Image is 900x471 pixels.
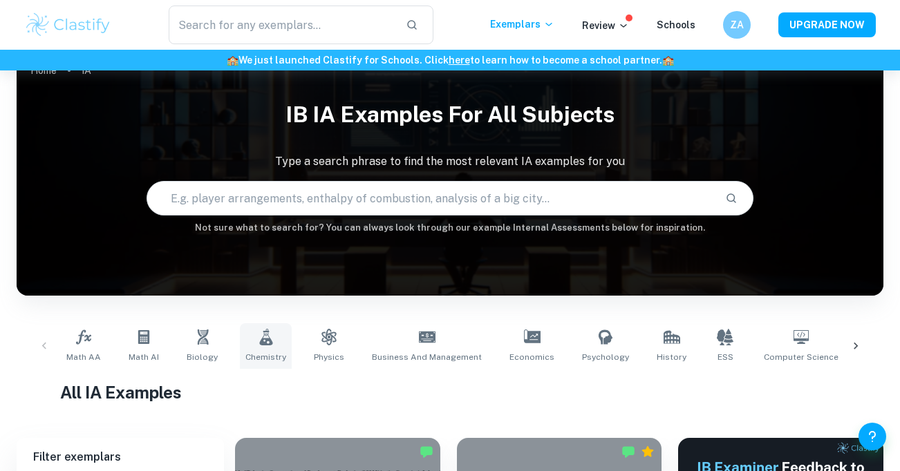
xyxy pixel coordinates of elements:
[24,11,112,39] img: Clastify logo
[729,17,745,32] h6: ZA
[718,351,733,363] span: ESS
[859,423,886,450] button: Help and Feedback
[420,445,433,459] img: Marked
[187,351,218,363] span: Biology
[657,19,695,30] a: Schools
[17,153,883,170] p: Type a search phrase to find the most relevant IA examples for you
[30,61,57,80] a: Home
[582,18,629,33] p: Review
[147,179,714,218] input: E.g. player arrangements, enthalpy of combustion, analysis of a big city...
[17,221,883,235] h6: Not sure what to search for? You can always look through our example Internal Assessments below f...
[621,445,635,459] img: Marked
[314,351,344,363] span: Physics
[509,351,554,363] span: Economics
[60,380,841,405] h1: All IA Examples
[372,351,482,363] span: Business and Management
[449,55,470,66] a: here
[129,351,159,363] span: Math AI
[657,351,686,363] span: History
[3,52,897,68] h6: We just launched Clastify for Schools. Click to learn how to become a school partner.
[17,93,883,137] h1: IB IA examples for all subjects
[490,17,554,32] p: Exemplars
[764,351,838,363] span: Computer Science
[82,63,91,78] p: IA
[720,186,743,210] button: Search
[723,11,751,39] button: ZA
[662,55,674,66] span: 🏫
[245,351,286,363] span: Chemistry
[227,55,238,66] span: 🏫
[641,445,655,459] div: Premium
[169,6,395,44] input: Search for any exemplars...
[582,351,629,363] span: Psychology
[778,12,876,37] button: UPGRADE NOW
[66,351,101,363] span: Math AA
